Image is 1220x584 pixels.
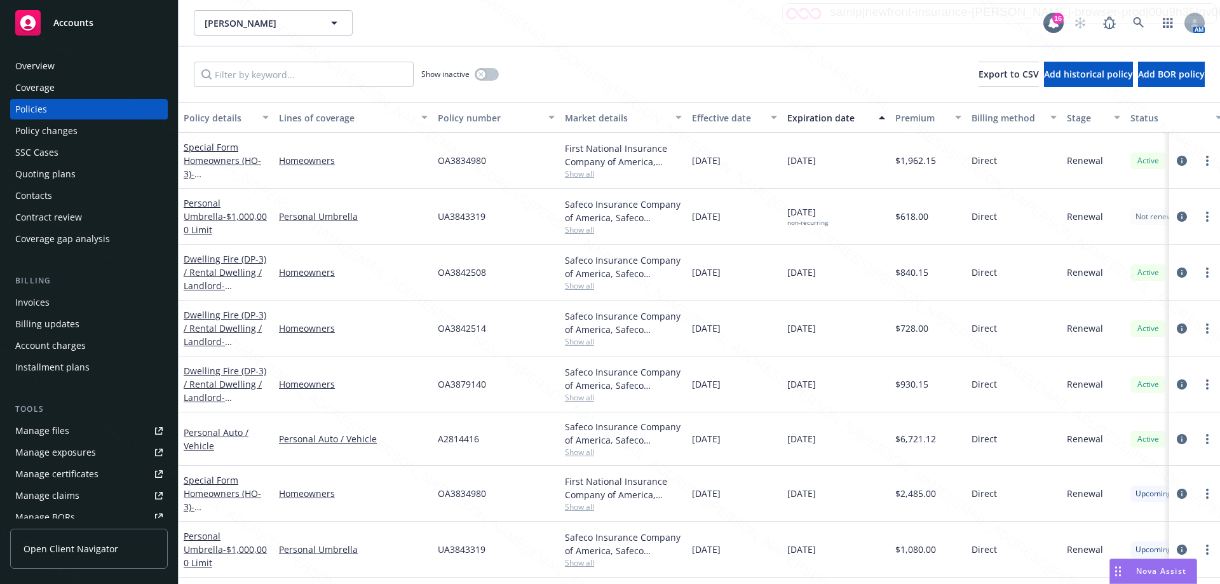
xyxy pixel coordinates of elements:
[1138,68,1205,80] span: Add BOR policy
[421,69,470,79] span: Show inactive
[565,254,682,280] div: Safeco Insurance Company of America, Safeco Insurance
[184,426,248,452] a: Personal Auto / Vehicle
[274,102,433,133] button: Lines of coverage
[1200,431,1215,447] a: more
[1135,155,1161,166] span: Active
[15,142,58,163] div: SSC Cases
[438,543,485,556] span: UA3843319
[184,365,266,417] a: Dwelling Fire (DP-3) / Rental Dwelling / Landlord
[10,186,168,206] a: Contacts
[787,266,816,279] span: [DATE]
[565,198,682,224] div: Safeco Insurance Company of America, Safeco Insurance
[1135,544,1172,555] span: Upcoming
[10,229,168,249] a: Coverage gap analysis
[438,111,541,125] div: Policy number
[1200,542,1215,557] a: more
[1174,321,1189,336] a: circleInformation
[565,557,682,568] span: Show all
[433,102,560,133] button: Policy number
[1067,154,1103,167] span: Renewal
[1200,153,1215,168] a: more
[895,487,936,500] span: $2,485.00
[1067,377,1103,391] span: Renewal
[687,102,782,133] button: Effective date
[279,377,428,391] a: Homeowners
[890,102,966,133] button: Premium
[53,18,93,28] span: Accounts
[1135,211,1183,222] span: Not renewing
[692,210,721,223] span: [DATE]
[184,474,264,526] a: Special Form Homeowners (HO-3)
[15,507,75,527] div: Manage BORs
[565,475,682,501] div: First National Insurance Company of America, Safeco Insurance (Liberty Mutual)
[1110,559,1126,583] div: Drag to move
[10,314,168,334] a: Billing updates
[565,447,682,458] span: Show all
[15,186,52,206] div: Contacts
[1174,153,1189,168] a: circleInformation
[1136,566,1186,576] span: Nova Assist
[279,154,428,167] a: Homeowners
[1174,377,1189,392] a: circleInformation
[438,322,486,335] span: OA3842514
[979,68,1039,80] span: Export to CSV
[565,142,682,168] div: First National Insurance Company of America, Safeco Insurance
[565,111,668,125] div: Market details
[692,543,721,556] span: [DATE]
[279,432,428,445] a: Personal Auto / Vehicle
[279,487,428,500] a: Homeowners
[438,210,485,223] span: UA3843319
[24,542,118,555] span: Open Client Navigator
[1126,10,1151,36] a: Search
[15,207,82,227] div: Contract review
[15,442,96,463] div: Manage exposures
[10,421,168,441] a: Manage files
[279,322,428,335] a: Homeowners
[279,543,428,556] a: Personal Umbrella
[1067,543,1103,556] span: Renewal
[787,543,816,556] span: [DATE]
[10,507,168,527] a: Manage BORs
[787,487,816,500] span: [DATE]
[692,154,721,167] span: [DATE]
[895,432,936,445] span: $6,721.12
[1200,265,1215,280] a: more
[10,403,168,416] div: Tools
[565,168,682,179] span: Show all
[15,421,69,441] div: Manage files
[787,432,816,445] span: [DATE]
[895,543,936,556] span: $1,080.00
[15,486,79,506] div: Manage claims
[565,392,682,403] span: Show all
[15,56,55,76] div: Overview
[184,253,266,318] a: Dwelling Fire (DP-3) / Rental Dwelling / Landlord
[972,322,997,335] span: Direct
[692,487,721,500] span: [DATE]
[15,464,98,484] div: Manage certificates
[565,224,682,235] span: Show all
[1052,13,1064,24] div: 16
[972,111,1043,125] div: Billing method
[787,205,828,227] span: [DATE]
[895,322,928,335] span: $728.00
[895,154,936,167] span: $1,962.15
[184,391,264,417] span: - [STREET_ADDRESS]
[1174,265,1189,280] a: circleInformation
[692,377,721,391] span: [DATE]
[1174,209,1189,224] a: circleInformation
[15,78,55,98] div: Coverage
[565,309,682,336] div: Safeco Insurance Company of America, Safeco Insurance (Liberty Mutual)
[15,336,86,356] div: Account charges
[438,432,479,445] span: A2814416
[184,210,267,236] span: - $1,000,000 Limit
[692,111,763,125] div: Effective date
[10,336,168,356] a: Account charges
[15,229,110,249] div: Coverage gap analysis
[179,102,274,133] button: Policy details
[1174,486,1189,501] a: circleInformation
[1135,267,1161,278] span: Active
[1200,321,1215,336] a: more
[787,111,871,125] div: Expiration date
[10,292,168,313] a: Invoices
[15,99,47,119] div: Policies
